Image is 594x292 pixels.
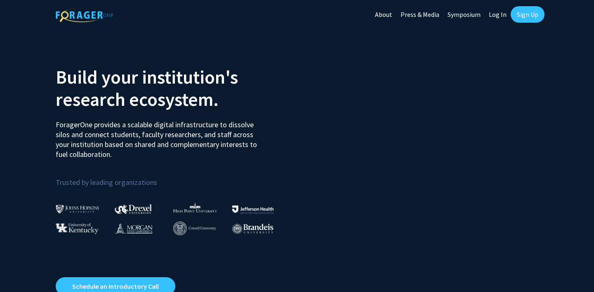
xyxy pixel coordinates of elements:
img: Cornell University [173,222,216,235]
img: Morgan State University [115,223,153,234]
h2: Build your institution's research ecosystem. [56,66,291,110]
img: University of Kentucky [56,223,99,234]
img: ForagerOne Logo [56,8,113,22]
p: Trusted by leading organizations [56,166,291,189]
img: Drexel University [115,204,152,214]
a: Sign Up [511,6,544,23]
img: Johns Hopkins University [56,205,99,213]
img: Thomas Jefferson University [232,206,273,213]
img: Brandeis University [232,224,273,234]
p: ForagerOne provides a scalable digital infrastructure to dissolve silos and connect students, fac... [56,114,263,159]
img: High Point University [173,203,217,213]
